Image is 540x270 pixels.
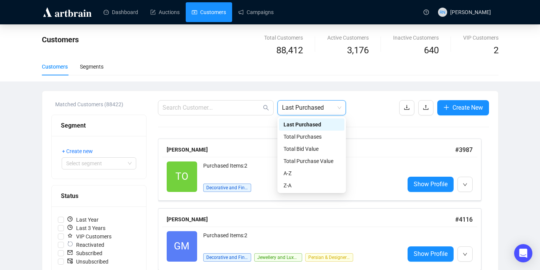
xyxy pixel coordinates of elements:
[174,238,190,254] span: GM
[414,179,448,189] span: Show Profile
[450,9,491,15] span: [PERSON_NAME]
[424,45,439,56] span: 640
[424,10,429,15] span: question-circle
[167,145,455,154] div: [PERSON_NAME]
[203,184,251,192] span: Decorative and Fine Arts
[64,241,107,249] span: Reactivated
[254,253,302,262] span: Jewellery and Luxury
[463,252,467,257] span: down
[192,2,226,22] a: Customers
[263,105,269,111] span: search
[423,104,429,110] span: upload
[443,104,449,110] span: plus
[104,2,138,22] a: Dashboard
[203,161,398,177] div: Purchased Items: 2
[203,253,251,262] span: Decorative and Fine Arts
[305,253,353,262] span: Persian & Designer Rugs
[42,62,68,71] div: Customers
[408,177,454,192] a: Show Profile
[64,224,108,232] span: Last 3 Years
[452,103,483,112] span: Create New
[238,2,274,22] a: Campaigns
[276,43,303,58] span: 88,412
[64,249,105,257] span: Subscribed
[203,231,398,246] div: Purchased Items: 2
[463,182,467,187] span: down
[158,139,489,201] a: [PERSON_NAME]#3987TOPurchased Items:2Decorative and Fine ArtsShow Profile
[62,145,99,157] button: + Create new
[455,146,473,153] span: # 3987
[514,244,532,262] div: Open Intercom Messenger
[437,100,489,115] button: Create New
[42,6,93,18] img: logo
[393,34,439,42] div: Inactive Customers
[61,121,137,130] div: Segment
[175,169,188,184] span: TO
[404,104,410,110] span: download
[42,35,79,44] span: Customers
[64,232,115,241] span: VIP Customers
[408,246,454,262] a: Show Profile
[463,34,499,42] div: VIP Customers
[494,45,499,56] span: 2
[61,191,137,201] div: Status
[64,257,112,266] span: Unsubscribed
[162,103,261,112] input: Search Customer...
[264,34,303,42] div: Total Customers
[414,249,448,259] span: Show Profile
[440,8,446,16] span: RN
[455,216,473,223] span: # 4116
[80,62,104,71] div: Segments
[62,147,93,155] span: + Create new
[64,216,102,224] span: Last Year
[347,43,369,58] span: 3,176
[167,215,455,224] div: [PERSON_NAME]
[55,100,147,109] div: Matched Customers (88422)
[282,101,341,115] span: Last Purchased
[150,2,180,22] a: Auctions
[327,34,369,42] div: Active Customers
